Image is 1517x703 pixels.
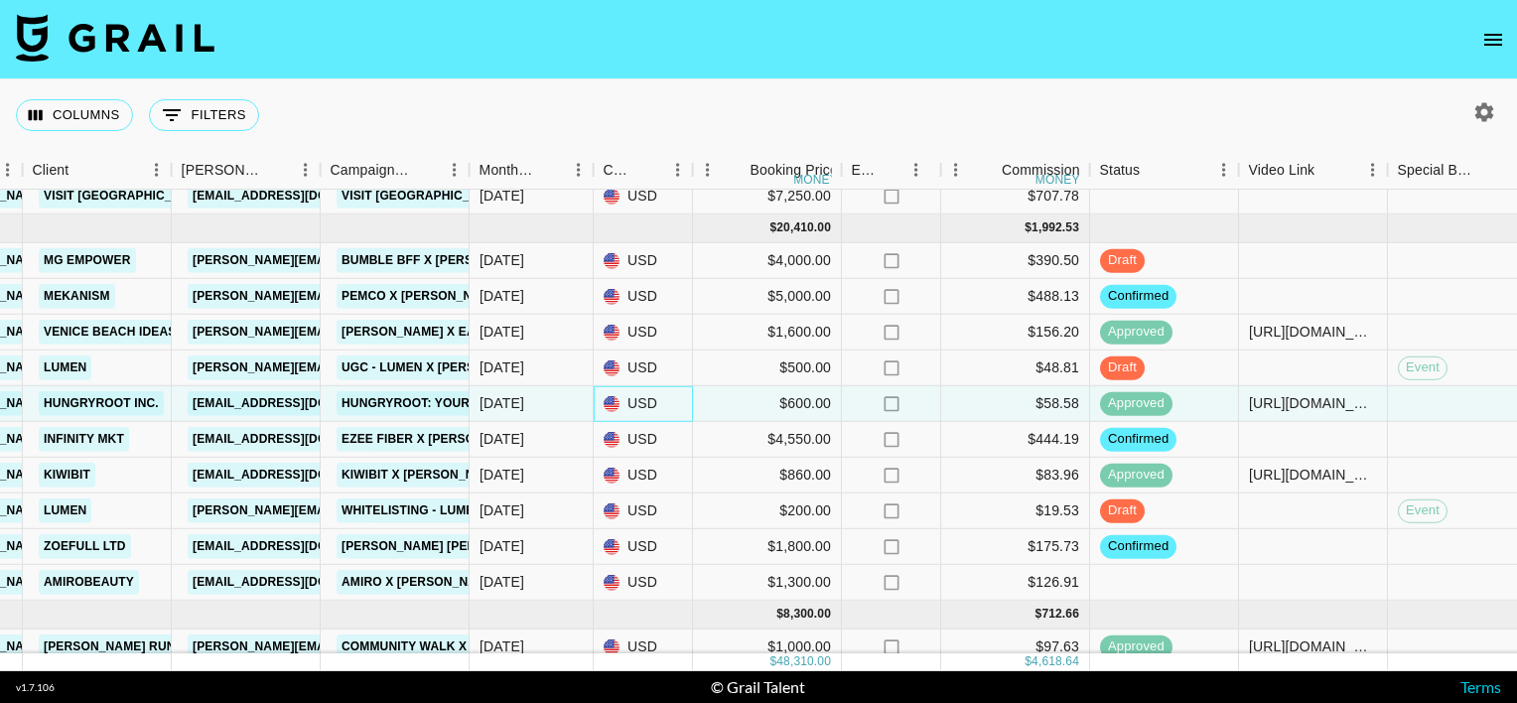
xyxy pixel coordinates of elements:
[1249,393,1377,413] div: https://www.instagram.com/p/DPlnS_9ka56/
[941,155,971,185] button: Menu
[1100,637,1172,656] span: approved
[1100,466,1172,485] span: approved
[291,155,321,185] button: Menu
[1460,677,1501,696] a: Terms
[1100,501,1145,520] span: draft
[1249,322,1377,342] div: https://www.instagram.com/p/DPwQmimEYV4/
[1249,151,1315,190] div: Video Link
[594,529,693,565] div: USD
[188,463,410,488] a: [EMAIL_ADDRESS][DOMAIN_NAME]
[1032,653,1079,670] div: 4,618.64
[480,322,524,342] div: Oct '25
[693,422,842,458] div: $4,550.00
[39,391,164,416] a: Hungryroot Inc.
[39,248,136,273] a: MG Empower
[188,284,614,309] a: [PERSON_NAME][EMAIL_ADDRESS][PERSON_NAME][DOMAIN_NAME]
[16,14,214,62] img: Grail Talent
[1209,155,1239,185] button: Menu
[594,386,693,422] div: USD
[480,500,524,520] div: Oct '25
[39,184,212,209] a: Visit [GEOGRAPHIC_DATA]
[1025,653,1032,670] div: $
[1100,251,1145,270] span: draft
[594,179,693,214] div: USD
[1035,606,1042,623] div: $
[693,315,842,351] div: $1,600.00
[149,99,259,131] button: Show filters
[693,458,842,493] div: $860.00
[1100,537,1176,556] span: confirmed
[941,243,1090,279] div: $390.50
[693,565,842,601] div: $1,300.00
[188,427,410,452] a: [EMAIL_ADDRESS][DOMAIN_NAME]
[594,422,693,458] div: USD
[693,243,842,279] div: $4,000.00
[1249,636,1377,656] div: https://www.instagram.com/p/DOLfdT2Eh0I/
[480,636,524,656] div: Sep '25
[1399,358,1447,377] span: Event
[172,151,321,190] div: Booker
[1314,156,1342,184] button: Sort
[1100,323,1172,342] span: approved
[188,355,511,380] a: [PERSON_NAME][EMAIL_ADDRESS][DOMAIN_NAME]
[480,250,524,270] div: Oct '25
[693,155,723,185] button: Menu
[188,534,410,559] a: [EMAIL_ADDRESS][DOMAIN_NAME]
[480,572,524,592] div: Oct '25
[337,634,774,659] a: Community Walk X [PERSON_NAME], Brooks, [GEOGRAPHIC_DATA]
[941,179,1090,214] div: $707.78
[941,422,1090,458] div: $444.19
[594,315,693,351] div: USD
[440,155,470,185] button: Menu
[941,351,1090,386] div: $48.81
[142,155,172,185] button: Menu
[1473,20,1513,60] button: open drawer
[594,243,693,279] div: USD
[594,151,693,190] div: Currency
[188,570,410,595] a: [EMAIL_ADDRESS][DOMAIN_NAME]
[23,151,172,190] div: Client
[263,156,291,184] button: Sort
[337,184,691,209] a: Visit [GEOGRAPHIC_DATA] 2025 Influencer Campaign
[331,151,412,190] div: Campaign (Type)
[793,174,838,186] div: money
[1398,151,1479,190] div: Special Booking Type
[16,681,55,694] div: v 1.7.106
[480,286,524,306] div: Oct '25
[1100,430,1176,449] span: confirmed
[480,465,524,485] div: Oct '25
[594,458,693,493] div: USD
[941,493,1090,529] div: $19.53
[1358,155,1388,185] button: Menu
[480,357,524,377] div: Oct '25
[693,179,842,214] div: $7,250.00
[337,391,655,416] a: Hungryroot: Your Partner in Healthy Living
[39,463,95,488] a: Kiwibit
[480,186,524,206] div: Nov '25
[941,386,1090,422] div: $58.58
[1100,287,1176,306] span: confirmed
[536,156,564,184] button: Sort
[188,498,511,523] a: [PERSON_NAME][EMAIL_ADDRESS][DOMAIN_NAME]
[1100,151,1141,190] div: Status
[1035,174,1080,186] div: money
[480,429,524,449] div: Oct '25
[880,156,907,184] button: Sort
[39,634,235,659] a: [PERSON_NAME] Running Inc
[941,630,1090,665] div: $97.63
[941,458,1090,493] div: $83.96
[188,248,511,273] a: [PERSON_NAME][EMAIL_ADDRESS][DOMAIN_NAME]
[39,570,139,595] a: amirobeauty
[337,498,605,523] a: Whitelisting - Lumen X [PERSON_NAME]
[769,219,776,236] div: $
[594,493,693,529] div: USD
[1002,151,1080,190] div: Commission
[852,151,880,190] div: Expenses: Remove Commission?
[188,634,614,659] a: [PERSON_NAME][EMAIL_ADDRESS][PERSON_NAME][DOMAIN_NAME]
[941,279,1090,315] div: $488.13
[693,529,842,565] div: $1,800.00
[39,534,131,559] a: Zoefull LTD
[188,184,410,209] a: [EMAIL_ADDRESS][DOMAIN_NAME]
[974,156,1002,184] button: Sort
[693,630,842,665] div: $1,000.00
